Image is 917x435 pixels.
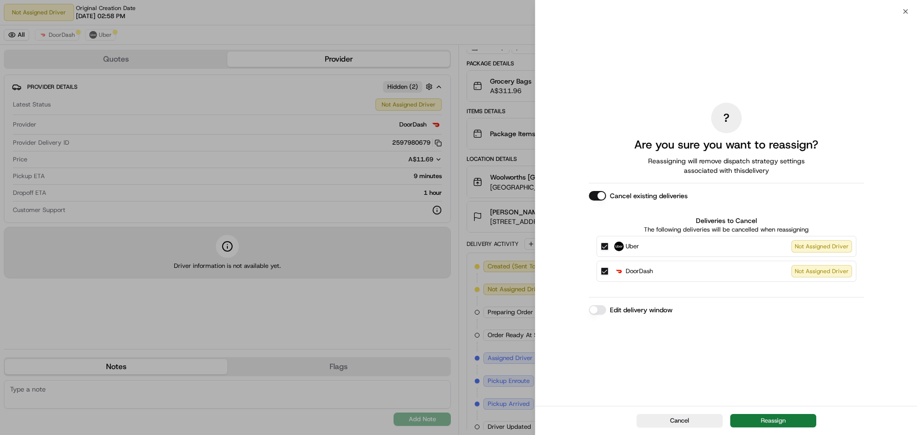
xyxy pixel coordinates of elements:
button: Reassign [730,414,816,427]
label: Cancel existing deliveries [610,191,688,201]
span: Uber [626,242,639,251]
label: Deliveries to Cancel [597,216,856,225]
div: ? [711,103,742,133]
button: Cancel [637,414,723,427]
label: Edit delivery window [610,305,672,315]
span: Reassigning will remove dispatch strategy settings associated with this delivery [635,156,818,175]
img: DoorDash [614,266,624,276]
p: The following deliveries will be cancelled when reassigning [597,225,856,234]
img: Uber [614,242,624,251]
h2: Are you sure you want to reassign? [634,137,818,152]
span: DoorDash [626,266,653,276]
